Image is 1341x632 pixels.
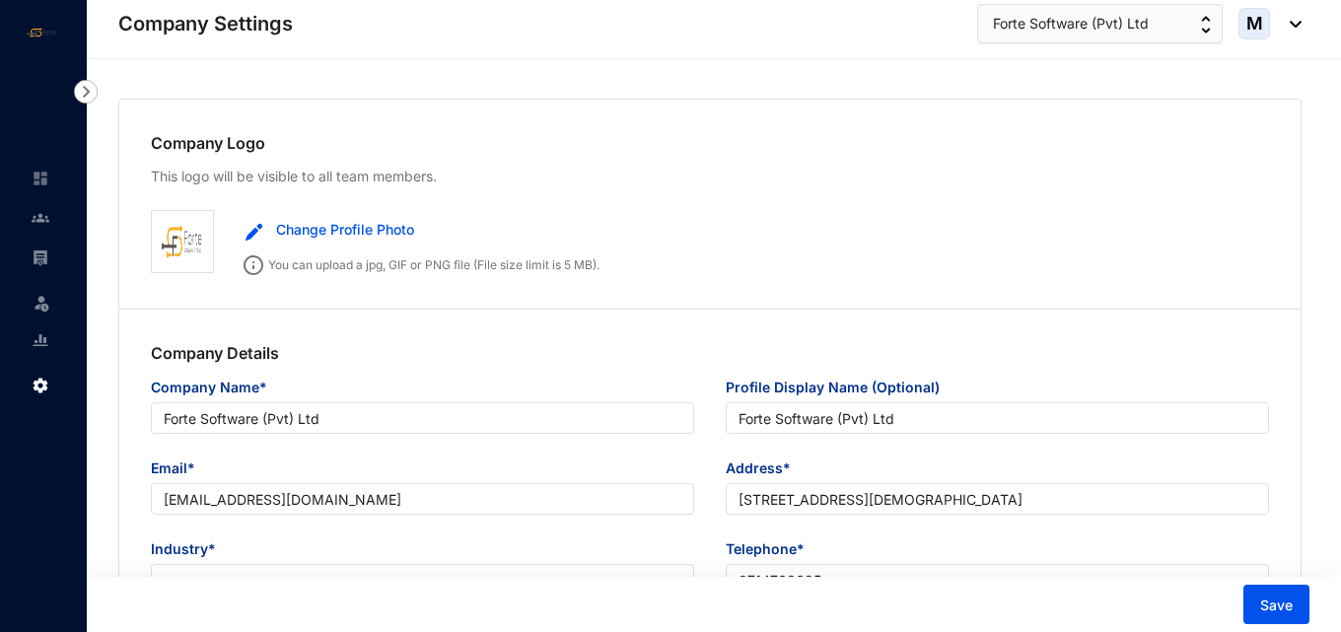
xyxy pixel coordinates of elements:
[726,538,818,560] label: Telephone*
[1280,21,1302,28] img: dropdown-black.8e83cc76930a90b1a4fdb6d089b7bf3a.svg
[244,255,263,275] img: info.ad751165ce926853d1d36026adaaebbf.svg
[16,159,63,198] li: Home
[1260,596,1293,615] span: Save
[151,483,694,515] input: Email*
[151,167,1269,186] p: This logo will be visible to all team members.
[16,198,63,238] li: Contacts
[151,341,1269,377] p: Company Details
[151,131,1269,155] p: Company Logo
[151,457,209,479] label: Email*
[151,377,281,398] label: Company Name*
[118,10,293,37] p: Company Settings
[230,249,600,275] p: You can upload a jpg, GIF or PNG file (File size limit is 5 MB).
[1243,585,1309,624] button: Save
[726,457,805,479] label: Address*
[32,293,51,313] img: leave-unselected.2934df6273408c3f84d9.svg
[151,538,230,560] label: Industry*
[726,483,1269,515] input: Address*
[276,219,414,241] span: Change Profile Photo
[16,320,63,360] li: Reports
[74,80,98,104] img: nav-icon-right.af6afadce00d159da59955279c43614e.svg
[1201,16,1211,34] img: up-down-arrow.74152d26bf9780fbf563ca9c90304185.svg
[726,377,953,398] label: Profile Display Name (Optional)
[151,402,694,434] input: Company Name*
[1246,15,1263,33] span: M
[32,248,49,266] img: payroll-unselected.b590312f920e76f0c668.svg
[977,4,1223,43] button: Forte Software (Pvt) Ltd
[993,13,1149,35] span: Forte Software (Pvt) Ltd
[230,210,429,249] button: Change Profile Photo
[163,569,682,598] span: Software
[16,238,63,277] li: Payroll
[32,209,49,227] img: people-unselected.118708e94b43a90eceab.svg
[726,564,1269,596] input: Telephone*
[20,25,64,40] img: logo
[32,331,49,349] img: report-unselected.e6a6b4230fc7da01f883.svg
[32,377,49,394] img: settings.f4f5bcbb8b4eaa341756.svg
[726,402,1269,434] input: Profile Display Name (Optional)
[32,170,49,187] img: home-unselected.a29eae3204392db15eaf.svg
[245,224,262,242] img: edit.b4a5041f3f6abf5ecd95e844d29cd5d6.svg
